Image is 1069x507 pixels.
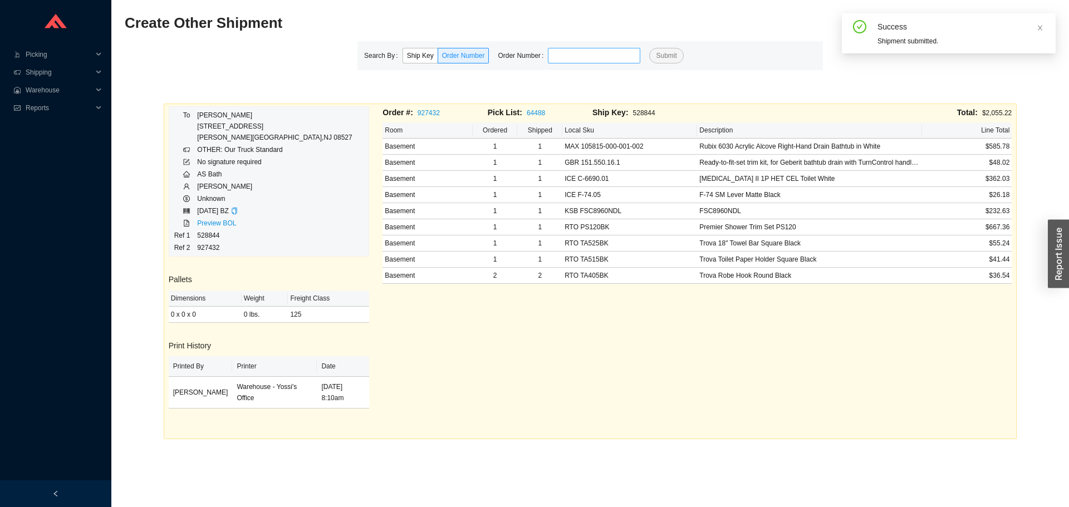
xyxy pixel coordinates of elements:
th: Printed By [169,356,233,377]
th: Line Total [922,122,1012,139]
td: ICE C-6690.01 [562,171,697,187]
td: Ref 2 [174,242,197,254]
td: 1 [517,139,562,155]
span: home [183,171,190,178]
td: 125 [288,307,369,323]
td: $585.78 [922,139,1012,155]
th: Shipped [517,122,562,139]
th: Description [697,122,922,139]
td: 1 [517,203,562,219]
td: RTO TA515BK [562,252,697,268]
div: Premier Shower Trim Set PS120 [699,221,920,233]
td: ICE F-74.05 [562,187,697,203]
td: MAX 105815-000-001-002 [562,139,697,155]
td: 0 lbs. [242,307,288,323]
span: Total: [957,108,978,117]
th: Ordered [473,122,518,139]
th: Date [317,356,369,377]
span: dollar [183,195,190,202]
div: 528844 [592,106,697,119]
td: 1 [473,203,518,219]
td: Warehouse - Yossi's Office [232,377,317,408]
td: No signature required [197,156,352,168]
td: 1 [473,219,518,235]
td: 0 x 0 x 0 [169,307,242,323]
span: Order Number [442,52,485,60]
span: user [183,183,190,190]
td: 1 [517,171,562,187]
th: Local Sku [562,122,697,139]
td: Unknown [197,193,352,205]
th: Weight [242,291,288,307]
td: 2 [473,268,518,284]
td: [DATE] 8:10am [317,377,369,408]
label: Order Number [498,48,548,63]
td: OTHER: Our Truck Standard [197,144,352,156]
td: RTO TA525BK [562,235,697,252]
div: Trova 18" Towel Bar Square Black [699,238,920,249]
td: 1 [473,235,518,252]
span: Picking [26,46,92,63]
h3: Print History [169,339,370,352]
label: Search By [364,48,403,63]
td: 1 [517,235,562,252]
td: Basement [383,139,472,155]
span: fund [13,105,21,111]
td: Basement [383,171,472,187]
td: Ref 1 [174,229,197,242]
span: left [52,490,59,497]
div: Muse II 1P HET CEL Toilet White [699,173,920,184]
span: Pick List: [488,108,522,117]
div: [PERSON_NAME] [STREET_ADDRESS] [PERSON_NAME][GEOGRAPHIC_DATA] , NJ 08527 [197,110,352,143]
div: Shipment submitted. [877,36,1047,47]
div: Success [877,20,1047,33]
td: $48.02 [922,155,1012,171]
td: [PERSON_NAME] [197,180,352,193]
th: Freight Class [288,291,369,307]
span: Warehouse [26,81,92,99]
td: Basement [383,219,472,235]
td: Basement [383,203,472,219]
td: Basement [383,252,472,268]
td: 528844 [197,229,352,242]
td: 1 [473,252,518,268]
span: copy [231,208,238,214]
div: Copy [231,205,238,216]
td: $667.36 [922,219,1012,235]
td: AS Bath [197,168,352,180]
td: 2 [517,268,562,284]
span: form [183,159,190,165]
th: Printer [232,356,317,377]
td: $26.18 [922,187,1012,203]
span: barcode [183,208,190,214]
td: 1 [473,155,518,171]
span: Reports [26,99,92,117]
td: Basement [383,187,472,203]
button: Submit [649,48,683,63]
div: Rubix 6030 Acrylic Alcove Right-Hand Drain Bathtub in White [699,141,920,152]
td: RTO PS120BK [562,219,697,235]
div: Ready-to-fit-set trim kit, for Geberit bathtub drain with TurnControl handle actuation: black mat... [699,157,920,168]
td: 1 [517,187,562,203]
h2: Create Other Shipment [125,13,823,33]
td: To [174,109,197,144]
td: RTO TA405BK [562,268,697,284]
span: check-circle [853,20,866,36]
td: 927432 [197,242,352,254]
div: FSC8960NDL [699,205,920,216]
td: 1 [517,155,562,171]
span: Shipping [26,63,92,81]
th: Room [383,122,472,139]
a: Preview BOL [197,219,236,227]
td: Basement [383,155,472,171]
td: 1 [517,219,562,235]
td: KSB FSC8960NDL [562,203,697,219]
td: GBR 151.550.16.1 [562,155,697,171]
a: 927432 [418,109,440,117]
span: [DATE] BZ [197,207,228,215]
td: $55.24 [922,235,1012,252]
span: Ship Key: [592,108,629,117]
div: Trova Robe Hook Round Black [699,270,920,281]
td: $232.63 [922,203,1012,219]
td: Basement [383,268,472,284]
